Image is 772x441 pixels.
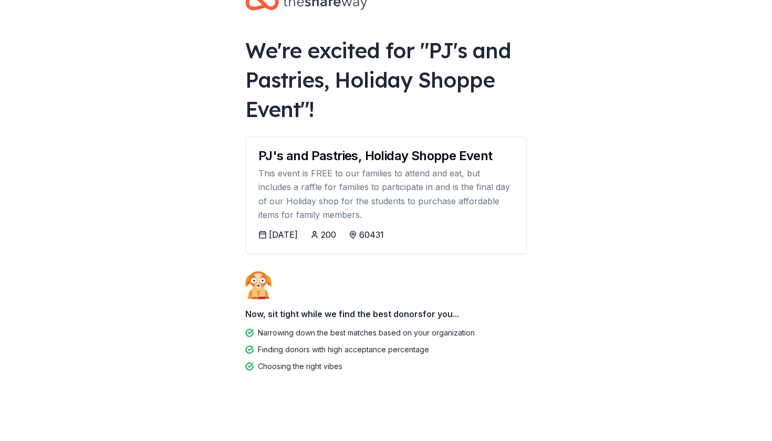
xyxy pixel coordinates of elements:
div: Now, sit tight while we find the best donors for you... [245,303,527,324]
div: This event is FREE to our families to attend and eat, but includes a raffle for families to parti... [258,166,514,222]
div: 200 [321,228,336,241]
div: [DATE] [269,228,298,241]
div: 60431 [359,228,384,241]
div: Narrowing down the best matches based on your organization [258,327,475,339]
div: PJ's and Pastries, Holiday Shoppe Event [258,150,514,162]
div: Finding donors with high acceptance percentage [258,343,429,356]
img: Dog waiting patiently [245,271,272,299]
div: We're excited for " PJ's and Pastries, Holiday Shoppe Event "! [245,36,527,124]
div: Choosing the right vibes [258,360,342,373]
